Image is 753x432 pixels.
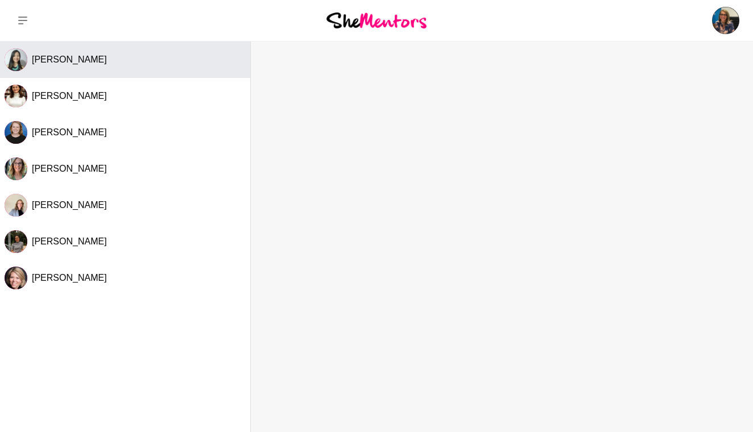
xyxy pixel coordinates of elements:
[32,55,107,64] span: [PERSON_NAME]
[32,200,107,210] span: [PERSON_NAME]
[5,48,27,71] img: W
[5,121,27,144] img: H
[5,267,27,289] div: Susan Elford
[32,164,107,173] span: [PERSON_NAME]
[5,230,27,253] img: L
[5,157,27,180] div: Jeanene Tracy
[32,273,107,283] span: [PERSON_NAME]
[5,194,27,217] img: S
[5,267,27,289] img: S
[5,85,27,107] div: Ashley
[5,194,27,217] div: Sarah Howell
[32,236,107,246] span: [PERSON_NAME]
[5,230,27,253] div: Lita Vickers
[5,121,27,144] div: Hannah Legge
[326,13,427,28] img: She Mentors Logo
[712,7,739,34] img: Kate Vertsonis
[5,48,27,71] div: Weiman Kow
[32,91,107,101] span: [PERSON_NAME]
[32,127,107,137] span: [PERSON_NAME]
[5,85,27,107] img: A
[5,157,27,180] img: J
